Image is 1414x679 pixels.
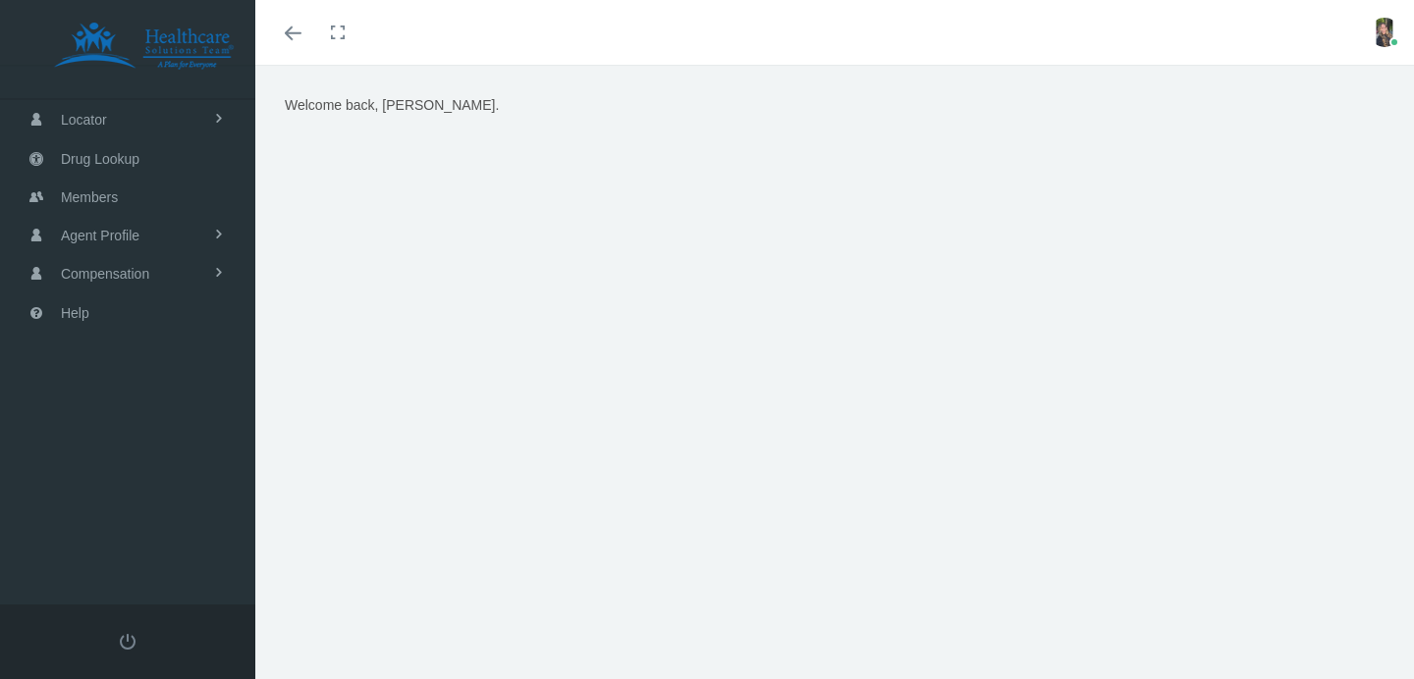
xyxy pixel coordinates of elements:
[26,22,261,71] img: HEALTHCARE SOLUTIONS TEAM, LLC
[61,217,139,254] span: Agent Profile
[61,179,118,216] span: Members
[1370,18,1399,47] img: S_Profile_Picture_16518.JPG
[61,140,139,178] span: Drug Lookup
[61,294,89,332] span: Help
[285,97,499,113] span: Welcome back, [PERSON_NAME].
[61,255,149,292] span: Compensation
[61,101,107,138] span: Locator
